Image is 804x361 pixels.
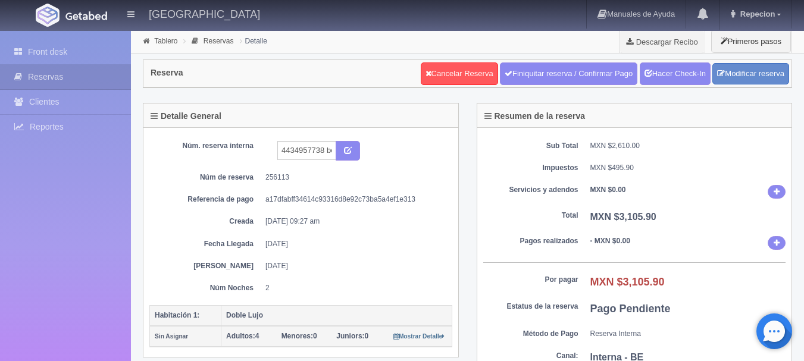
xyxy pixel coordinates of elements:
dt: Pagos realizados [483,236,578,246]
li: Detalle [237,35,270,46]
dt: Sub Total [483,141,578,151]
img: Getabed [36,4,60,27]
dd: 2 [265,283,443,293]
span: 0 [281,332,317,340]
h4: Detalle General [151,112,221,121]
a: Modificar reserva [712,63,789,85]
a: Mostrar Detalle [393,332,445,340]
dt: Por pagar [483,275,578,285]
dt: Servicios y adendos [483,185,578,195]
dd: Reserva Interna [590,329,786,339]
dd: [DATE] [265,239,443,249]
dd: MXN $495.90 [590,163,786,173]
a: Hacer Check-In [640,62,711,85]
dt: Total [483,211,578,221]
a: Descargar Recibo [620,30,705,54]
a: Cancelar Reserva [421,62,498,85]
span: Repecion [737,10,775,18]
small: Sin Asignar [155,333,188,340]
button: Primeros pasos [711,30,791,53]
dt: Núm de reserva [158,172,254,183]
dt: Canal: [483,351,578,361]
a: Tablero [154,37,177,45]
strong: Adultos: [226,332,255,340]
dt: Fecha Llegada [158,239,254,249]
a: Reservas [204,37,234,45]
dd: [DATE] 09:27 am [265,216,443,227]
dt: Estatus de la reserva [483,302,578,312]
b: - MXN $0.00 [590,237,630,245]
th: Doble Lujo [221,305,452,326]
span: 0 [336,332,368,340]
strong: Menores: [281,332,313,340]
span: 4 [226,332,259,340]
b: MXN $3,105.90 [590,212,656,222]
dt: Método de Pago [483,329,578,339]
b: Habitación 1: [155,311,199,319]
b: MXN $3,105.90 [590,276,665,288]
a: Finiquitar reserva / Confirmar Pago [500,62,637,85]
dt: Creada [158,216,254,227]
dd: MXN $2,610.00 [590,141,786,151]
strong: Juniors: [336,332,364,340]
dt: Referencia de pago [158,194,254,205]
h4: Reserva [151,68,183,77]
dd: a17dfabff34614c93316d8e92c73ba5a4ef1e313 [265,194,443,205]
small: Mostrar Detalle [393,333,445,340]
h4: Resumen de la reserva [484,112,586,121]
dt: Núm. reserva interna [158,141,254,151]
dd: 256113 [265,172,443,183]
dt: Núm Noches [158,283,254,293]
b: Pago Pendiente [590,303,671,315]
dd: [DATE] [265,261,443,271]
h4: [GEOGRAPHIC_DATA] [149,6,260,21]
b: MXN $0.00 [590,186,626,194]
dt: [PERSON_NAME] [158,261,254,271]
dt: Impuestos [483,163,578,173]
img: Getabed [65,11,107,20]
